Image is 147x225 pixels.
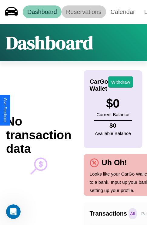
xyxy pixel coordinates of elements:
[106,5,140,18] a: Calendar
[90,78,108,92] h4: CarGo Wallet
[6,115,72,156] h2: No transaction data
[108,76,133,88] button: Withdraw
[6,204,21,219] iframe: Intercom live chat
[129,208,137,219] p: All
[23,5,62,18] a: Dashboard
[95,122,131,129] h4: $ 0
[95,129,131,137] p: Available Balance
[96,110,129,119] p: Current Balance
[90,210,127,217] h4: Transactions
[3,98,7,123] div: Give Feedback
[96,97,129,110] h3: $ 0
[6,30,93,55] h1: Dashboard
[99,158,130,167] h4: Uh Oh!
[62,5,106,18] a: Reservations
